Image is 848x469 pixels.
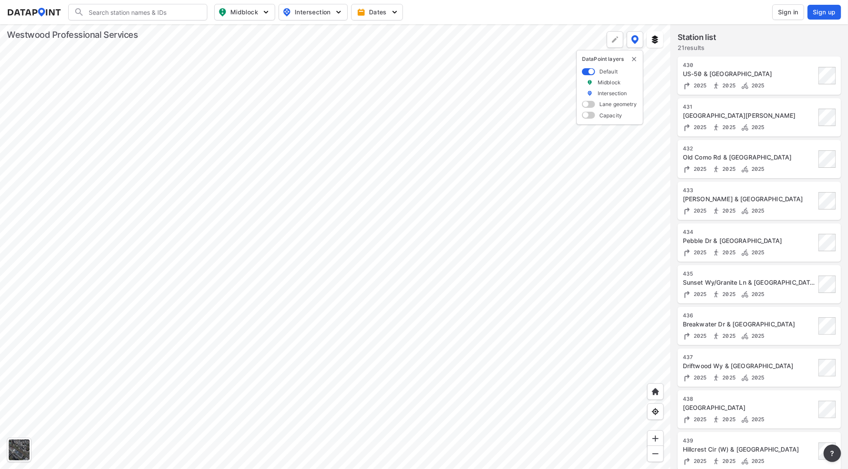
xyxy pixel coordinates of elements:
[218,7,269,17] span: Midblock
[741,123,749,132] img: Bicycle count
[647,403,664,420] div: View my location
[692,416,707,422] span: 2025
[683,187,816,194] div: 433
[359,8,397,17] span: Dates
[683,81,692,90] img: Turning count
[582,56,638,63] p: DataPoint layers
[749,124,765,130] span: 2025
[741,415,749,424] img: Bicycle count
[598,90,627,97] label: Intersection
[692,166,707,172] span: 2025
[651,35,659,44] img: layers.ee07997e.svg
[721,458,736,464] span: 2025
[651,387,660,396] img: +XpAUvaXAN7GudzAAAAAElFTkSuQmCC
[683,312,816,319] div: 436
[262,8,270,17] img: 5YPKRKmlfpI5mqlR8AD95paCi+0kK1fRFDJSaMmawlwaeJcJwk9O2fotCW5ve9gAAAAASUVORK5CYII=
[813,8,836,17] span: Sign up
[683,195,816,203] div: Quilici Rd & Dayton Valley Rd
[741,457,749,466] img: Bicycle count
[712,123,721,132] img: Pedestrian count
[351,4,403,20] button: Dates
[279,4,348,20] button: Intersection
[678,43,716,52] label: 21 results
[683,403,816,412] div: Lakes Blvd & Dayton Valley Rd
[749,82,765,89] span: 2025
[721,166,736,172] span: 2025
[741,248,749,257] img: Bicycle count
[683,457,692,466] img: Turning count
[607,31,623,48] div: Polygon tool
[683,123,692,132] img: Turning count
[749,333,765,339] span: 2025
[282,7,292,17] img: map_pin_int.54838e6b.svg
[749,458,765,464] span: 2025
[692,124,707,130] span: 2025
[7,29,138,41] div: Westwood Professional Services
[721,249,736,256] span: 2025
[712,165,721,173] img: Pedestrian count
[712,248,721,257] img: Pedestrian count
[824,445,841,462] button: more
[806,5,841,20] a: Sign up
[741,165,749,173] img: Bicycle count
[683,165,692,173] img: Turning count
[721,207,736,214] span: 2025
[829,448,836,459] span: ?
[647,31,663,48] button: External layers
[683,332,692,340] img: Turning count
[357,8,366,17] img: calendar-gold.39a51dde.svg
[721,82,736,89] span: 2025
[599,100,637,108] label: Lane geometry
[683,290,692,299] img: Turning count
[84,5,202,19] input: Search
[599,112,622,119] label: Capacity
[749,207,765,214] span: 2025
[647,446,664,462] div: Zoom out
[283,7,342,17] span: Intersection
[683,396,816,402] div: 438
[683,415,692,424] img: Turning count
[749,416,765,422] span: 2025
[683,70,816,78] div: US-50 & Dayton Valley Rd
[749,291,765,297] span: 2025
[712,290,721,299] img: Pedestrian count
[651,434,660,443] img: ZvzfEJKXnyWIrJytrsY285QMwk63cM6Drc+sIAAAAASUVORK5CYII=
[683,354,816,361] div: 437
[772,4,804,20] button: Sign in
[7,8,61,17] img: dataPointLogo.9353c09d.svg
[683,236,816,245] div: Pebble Dr & Dayton Valley Rd
[692,333,707,339] span: 2025
[611,35,619,44] img: +Dz8AAAAASUVORK5CYII=
[587,90,593,97] img: marker_Intersection.6861001b.svg
[683,62,816,69] div: 430
[683,362,816,370] div: Driftwood Wy & Dayton Valley Rd
[587,79,593,86] img: marker_Midblock.5ba75e30.svg
[692,207,707,214] span: 2025
[741,206,749,215] img: Bicycle count
[631,56,638,63] button: delete
[749,374,765,381] span: 2025
[692,249,707,256] span: 2025
[741,332,749,340] img: Bicycle count
[647,430,664,447] div: Zoom in
[721,416,736,422] span: 2025
[683,229,816,236] div: 434
[7,438,31,462] div: Toggle basemap
[749,166,765,172] span: 2025
[712,415,721,424] img: Pedestrian count
[214,4,275,20] button: Midblock
[741,290,749,299] img: Bicycle count
[712,81,721,90] img: Pedestrian count
[721,124,736,130] span: 2025
[651,407,660,416] img: zeq5HYn9AnE9l6UmnFLPAAAAAElFTkSuQmCC
[647,383,664,400] div: Home
[651,449,660,458] img: MAAAAAElFTkSuQmCC
[678,31,716,43] label: Station list
[683,270,816,277] div: 435
[683,437,816,444] div: 439
[683,111,816,120] div: Veterinary Hospital Dwy/Ricci Rd & Dayton Valley Rd
[599,68,618,75] label: Default
[721,291,736,297] span: 2025
[683,153,816,162] div: Old Como Rd & Dayton Valley Rd
[683,103,816,110] div: 431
